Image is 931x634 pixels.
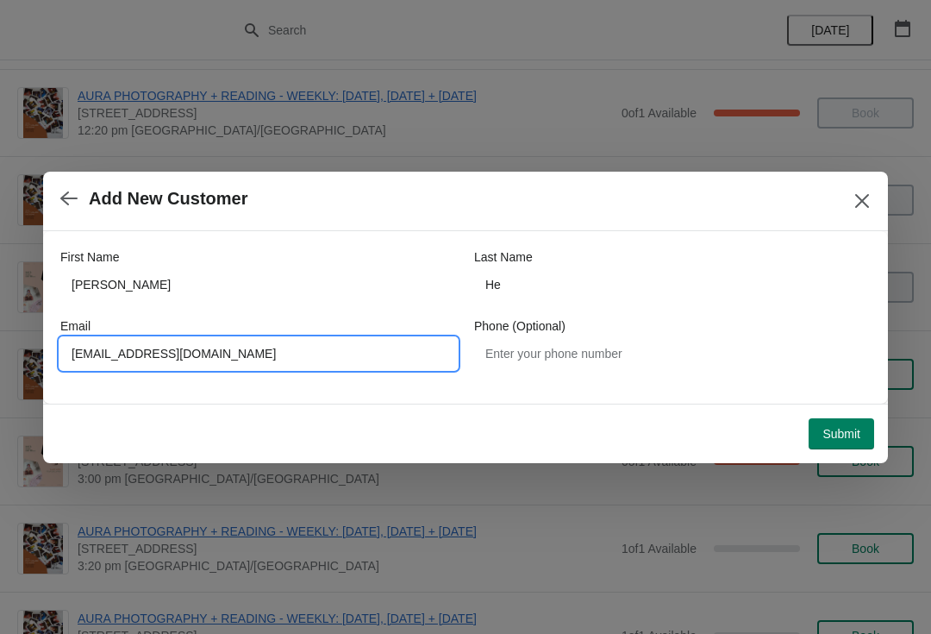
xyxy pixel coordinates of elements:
[60,338,457,369] input: Enter your email
[474,269,871,300] input: Smith
[474,248,533,266] label: Last Name
[60,248,119,266] label: First Name
[60,269,457,300] input: John
[60,317,91,335] label: Email
[809,418,874,449] button: Submit
[822,427,860,441] span: Submit
[847,185,878,217] button: Close
[474,338,871,369] input: Enter your phone number
[89,189,247,209] h2: Add New Customer
[474,317,565,335] label: Phone (Optional)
